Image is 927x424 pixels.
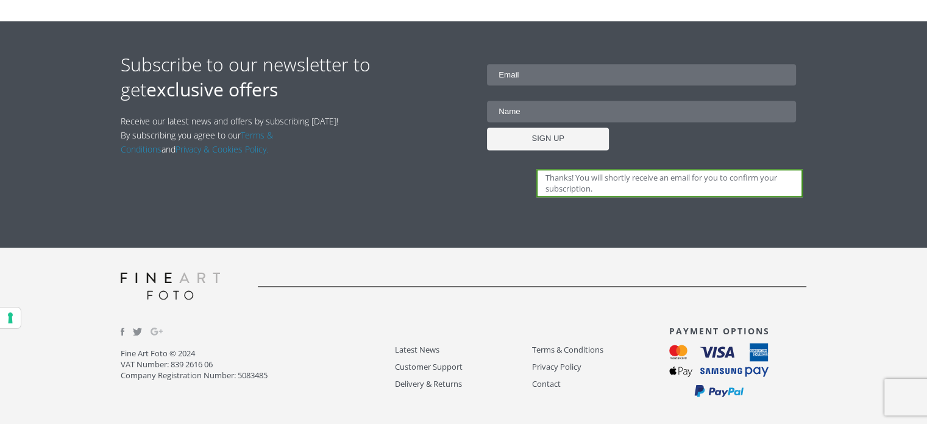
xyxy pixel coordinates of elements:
a: Delivery & Returns [395,377,532,391]
strong: exclusive offers [146,77,278,102]
p: Receive our latest news and offers by subscribing [DATE]! By subscribing you agree to our and [121,114,345,156]
input: Name [487,101,796,122]
h2: Subscribe to our newsletter to get [121,52,464,102]
img: logo-grey.svg [121,272,221,300]
a: Privacy Policy [532,360,669,374]
input: SIGN UP [487,128,609,150]
img: Google_Plus.svg [151,325,163,337]
a: Latest News [395,343,532,357]
p: Fine Art Foto © 2024 VAT Number: 839 2616 06 Company Registration Number: 5083485 [121,348,395,381]
img: facebook.svg [121,328,124,336]
a: Contact [532,377,669,391]
h3: PAYMENT OPTIONS [669,325,806,337]
div: Thanks! You will shortly receive an email for you to confirm your subscription. [536,169,803,196]
a: Customer Support [395,360,532,374]
input: Email [487,64,796,85]
img: payment_options.svg [669,343,769,398]
a: Privacy & Cookies Policy. [176,143,268,155]
img: twitter.svg [133,328,143,336]
a: Terms & Conditions [532,343,669,357]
